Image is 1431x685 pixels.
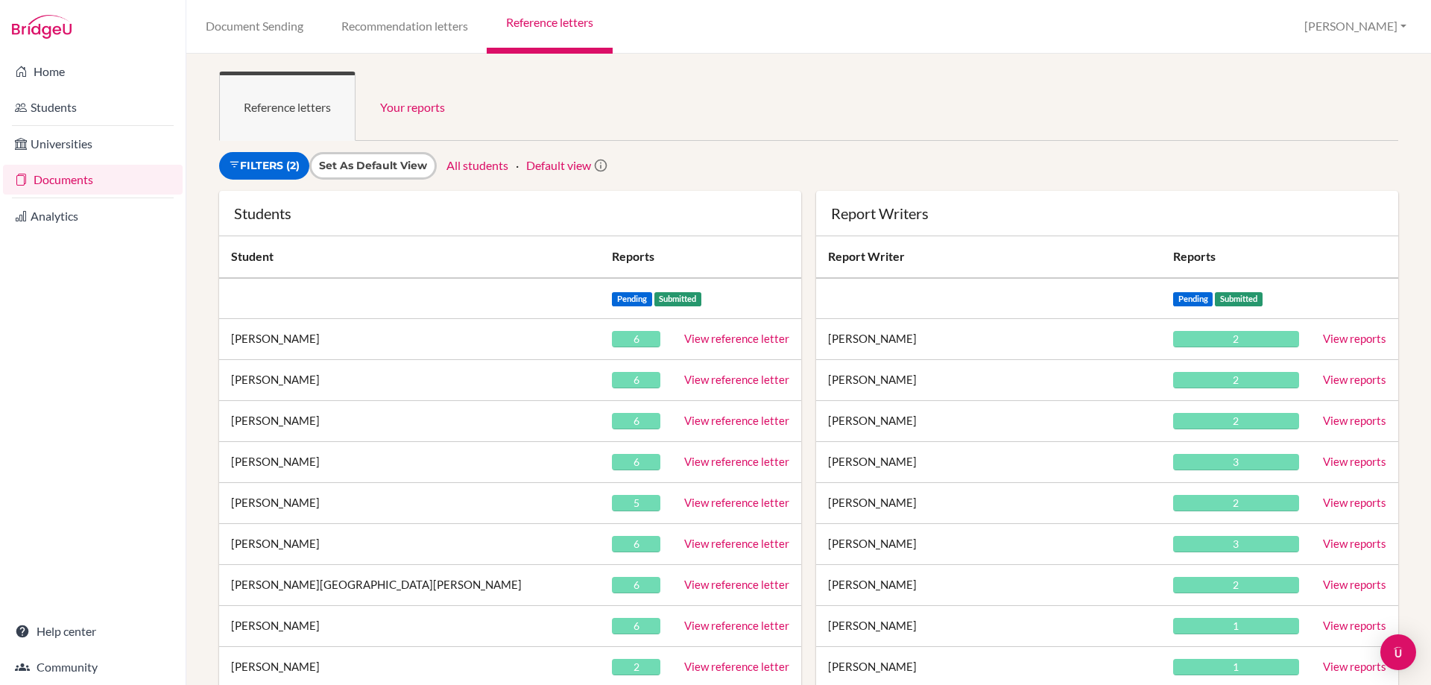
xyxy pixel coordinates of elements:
div: 1 [1173,618,1299,634]
a: Default view [526,158,591,172]
a: Reference letters [219,72,356,141]
div: 2 [1173,413,1299,429]
a: View reference letter [684,537,789,550]
td: [PERSON_NAME] [816,483,1161,524]
a: View reports [1323,619,1386,632]
div: 6 [612,413,660,429]
div: 6 [612,536,660,552]
div: 3 [1173,536,1299,552]
td: [PERSON_NAME] [219,606,600,647]
div: 2 [1173,372,1299,388]
td: [PERSON_NAME] [219,442,600,483]
a: View reference letter [684,496,789,509]
span: Pending [612,292,652,306]
button: [PERSON_NAME] [1298,13,1413,40]
a: View reports [1323,373,1386,386]
a: View reference letter [684,414,789,427]
div: 2 [612,659,660,675]
div: 2 [1173,577,1299,593]
input: Set as default view [319,158,427,174]
div: 2 [1173,495,1299,511]
a: View reports [1323,578,1386,591]
a: View reference letter [684,455,789,468]
a: View reference letter [684,619,789,632]
td: [PERSON_NAME] [219,401,600,442]
a: All students [446,158,508,172]
a: Documents [3,165,183,195]
a: View reports [1323,537,1386,550]
img: Bridge-U [12,15,72,39]
a: Your reports [356,72,470,141]
td: [PERSON_NAME] [816,565,1161,606]
td: [PERSON_NAME] [219,319,600,360]
div: 6 [612,618,660,634]
a: Students [3,92,183,122]
td: [PERSON_NAME] [219,524,600,565]
div: Report Writers [831,206,1383,221]
div: 5 [612,495,660,511]
a: Help center [3,616,183,646]
div: 2 [1173,331,1299,347]
td: [PERSON_NAME] [816,524,1161,565]
div: 1 [1173,659,1299,675]
td: [PERSON_NAME] [816,442,1161,483]
td: [PERSON_NAME] [816,360,1161,401]
div: 6 [612,372,660,388]
div: 6 [612,577,660,593]
th: Report Writer [816,236,1161,278]
td: [PERSON_NAME] [816,319,1161,360]
td: [PERSON_NAME][GEOGRAPHIC_DATA][PERSON_NAME] [219,565,600,606]
div: Open Intercom Messenger [1380,634,1416,670]
a: Home [3,57,183,86]
a: View reference letter [684,373,789,386]
td: [PERSON_NAME] [219,483,600,524]
a: Universities [3,129,183,159]
th: Student [219,236,600,278]
a: View reports [1323,332,1386,345]
div: 3 [1173,454,1299,470]
a: View reference letter [684,578,789,591]
a: View reports [1323,414,1386,427]
td: [PERSON_NAME] [816,606,1161,647]
div: 6 [612,454,660,470]
div: 6 [612,331,660,347]
a: View reports [1323,660,1386,673]
td: [PERSON_NAME] [219,360,600,401]
a: View reference letter [684,660,789,673]
a: Analytics [3,201,183,231]
th: Reports [600,236,801,278]
a: Filters (2) [219,152,309,180]
td: [PERSON_NAME] [816,401,1161,442]
div: Students [234,206,786,221]
a: Community [3,652,183,682]
span: Pending [1173,292,1213,306]
th: Reports [1161,236,1311,278]
span: Submitted [654,292,702,306]
span: Submitted [1215,292,1263,306]
a: View reports [1323,496,1386,509]
a: View reports [1323,455,1386,468]
a: View reference letter [684,332,789,345]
